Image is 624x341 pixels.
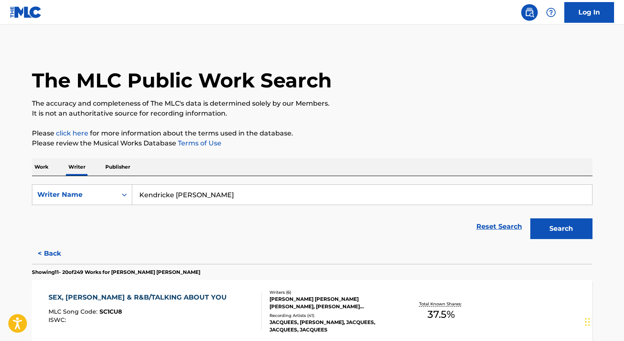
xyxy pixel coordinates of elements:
[32,128,592,138] p: Please for more information about the terms used in the database.
[49,308,100,315] span: MLC Song Code :
[585,310,590,334] div: Drag
[583,301,624,341] iframe: Chat Widget
[37,190,112,200] div: Writer Name
[32,138,592,148] p: Please review the Musical Works Database
[56,129,88,137] a: click here
[270,319,395,334] div: JACQUEES, [PERSON_NAME], JACQUEES, JACQUEES, JACQUEES
[66,158,88,176] p: Writer
[32,109,592,119] p: It is not an authoritative source for recording information.
[32,68,332,93] h1: The MLC Public Work Search
[524,7,534,17] img: search
[176,139,221,147] a: Terms of Use
[564,2,614,23] a: Log In
[49,293,231,302] div: SEX, [PERSON_NAME] & R&B/TALKING ABOUT YOU
[521,4,538,21] a: Public Search
[103,158,133,176] p: Publisher
[270,312,395,319] div: Recording Artists ( 41 )
[32,268,200,276] p: Showing 11 - 20 of 249 Works for [PERSON_NAME] [PERSON_NAME]
[419,301,464,307] p: Total Known Shares:
[530,218,592,239] button: Search
[32,158,51,176] p: Work
[100,308,122,315] span: SC1CU8
[546,7,556,17] img: help
[32,184,592,243] form: Search Form
[472,218,526,236] a: Reset Search
[10,6,42,18] img: MLC Logo
[427,307,455,322] span: 37.5 %
[32,243,82,264] button: < Back
[270,289,395,295] div: Writers ( 6 )
[32,99,592,109] p: The accuracy and completeness of The MLC's data is determined solely by our Members.
[270,295,395,310] div: [PERSON_NAME] [PERSON_NAME] [PERSON_NAME], [PERSON_NAME] [PERSON_NAME], [PERSON_NAME], [PERSON_NA...
[49,316,68,324] span: ISWC :
[543,4,559,21] div: Help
